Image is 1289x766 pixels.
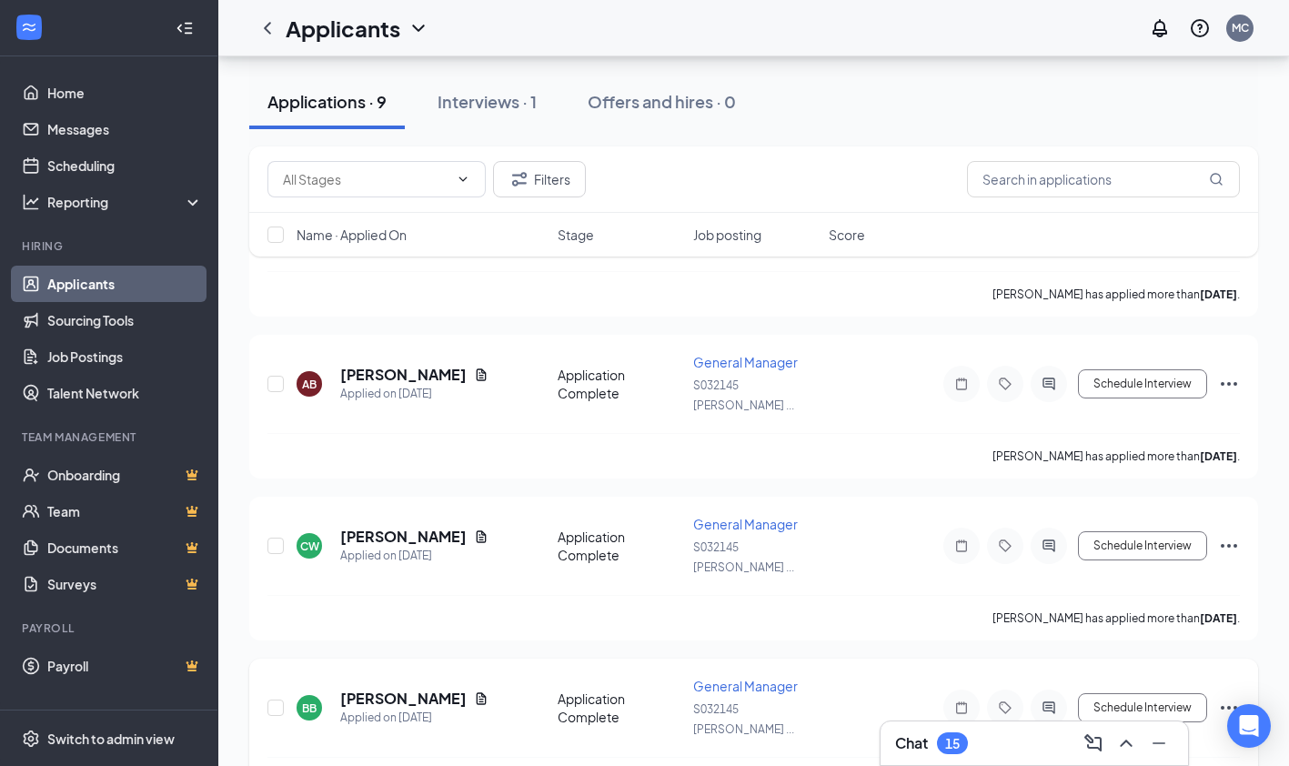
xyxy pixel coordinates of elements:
[1083,732,1104,754] svg: ComposeMessage
[1078,531,1207,560] button: Schedule Interview
[340,385,488,403] div: Applied on [DATE]
[1112,729,1141,758] button: ChevronUp
[47,648,203,684] a: PayrollCrown
[1227,704,1271,748] div: Open Intercom Messenger
[951,700,972,715] svg: Note
[47,375,203,411] a: Talent Network
[297,226,407,244] span: Name · Applied On
[300,539,319,554] div: CW
[558,226,594,244] span: Stage
[20,18,38,36] svg: WorkstreamLogo
[945,736,960,751] div: 15
[1078,693,1207,722] button: Schedule Interview
[1209,172,1224,186] svg: MagnifyingGlass
[408,17,429,39] svg: ChevronDown
[474,529,488,544] svg: Document
[829,226,865,244] span: Score
[438,90,537,113] div: Interviews · 1
[474,691,488,706] svg: Document
[302,700,317,716] div: BB
[22,730,40,748] svg: Settings
[47,457,203,493] a: OnboardingCrown
[895,733,928,753] h3: Chat
[47,75,203,111] a: Home
[47,493,203,529] a: TeamCrown
[693,226,761,244] span: Job posting
[47,566,203,602] a: SurveysCrown
[1200,287,1237,301] b: [DATE]
[1115,732,1137,754] svg: ChevronUp
[992,287,1240,302] p: [PERSON_NAME] has applied more than .
[340,365,467,385] h5: [PERSON_NAME]
[493,161,586,197] button: Filter Filters
[474,368,488,382] svg: Document
[176,19,194,37] svg: Collapse
[257,17,278,39] svg: ChevronLeft
[1200,611,1237,625] b: [DATE]
[1200,449,1237,463] b: [DATE]
[509,168,530,190] svg: Filter
[283,169,448,189] input: All Stages
[1038,377,1060,391] svg: ActiveChat
[693,516,798,532] span: General Manager
[951,539,972,553] svg: Note
[967,161,1240,197] input: Search in applications
[693,678,798,694] span: General Manager
[340,547,488,565] div: Applied on [DATE]
[340,709,488,727] div: Applied on [DATE]
[588,90,736,113] div: Offers and hires · 0
[693,354,798,370] span: General Manager
[340,527,467,547] h5: [PERSON_NAME]
[1232,20,1249,35] div: MC
[47,193,204,211] div: Reporting
[340,689,467,709] h5: [PERSON_NAME]
[22,193,40,211] svg: Analysis
[558,366,682,402] div: Application Complete
[951,377,972,391] svg: Note
[1038,700,1060,715] svg: ActiveChat
[994,700,1016,715] svg: Tag
[47,338,203,375] a: Job Postings
[1079,729,1108,758] button: ComposeMessage
[992,610,1240,626] p: [PERSON_NAME] has applied more than .
[47,266,203,302] a: Applicants
[302,377,317,392] div: AB
[47,302,203,338] a: Sourcing Tools
[286,13,400,44] h1: Applicants
[22,429,199,445] div: Team Management
[1149,17,1171,39] svg: Notifications
[47,529,203,566] a: DocumentsCrown
[1189,17,1211,39] svg: QuestionInfo
[47,111,203,147] a: Messages
[22,238,199,254] div: Hiring
[693,540,794,574] span: S032145 [PERSON_NAME] ...
[992,449,1240,464] p: [PERSON_NAME] has applied more than .
[994,539,1016,553] svg: Tag
[1144,729,1173,758] button: Minimize
[693,378,794,412] span: S032145 [PERSON_NAME] ...
[47,147,203,184] a: Scheduling
[456,172,470,186] svg: ChevronDown
[1078,369,1207,398] button: Schedule Interview
[1218,697,1240,719] svg: Ellipses
[22,620,199,636] div: Payroll
[1038,539,1060,553] svg: ActiveChat
[47,730,175,748] div: Switch to admin view
[693,702,794,736] span: S032145 [PERSON_NAME] ...
[558,690,682,726] div: Application Complete
[1218,535,1240,557] svg: Ellipses
[994,377,1016,391] svg: Tag
[267,90,387,113] div: Applications · 9
[558,528,682,564] div: Application Complete
[1218,373,1240,395] svg: Ellipses
[1148,732,1170,754] svg: Minimize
